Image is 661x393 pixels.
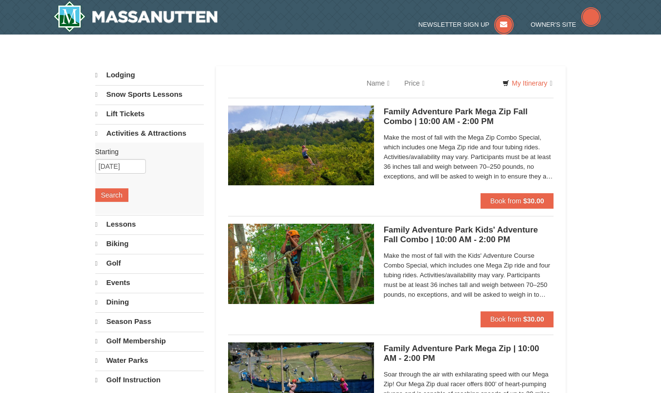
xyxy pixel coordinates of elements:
[496,76,558,90] a: My Itinerary
[95,105,204,123] a: Lift Tickets
[95,124,204,143] a: Activities & Attractions
[95,188,128,202] button: Search
[95,215,204,233] a: Lessons
[418,21,514,28] a: Newsletter Sign Up
[95,85,204,104] a: Snow Sports Lessons
[384,225,554,245] h5: Family Adventure Park Kids' Adventure Fall Combo | 10:00 AM - 2:00 PM
[95,254,204,272] a: Golf
[490,197,521,205] span: Book from
[95,371,204,389] a: Golf Instruction
[523,197,544,205] strong: $30.00
[481,311,554,327] button: Book from $30.00
[95,273,204,292] a: Events
[228,224,374,304] img: 6619925-37-774baaa7.jpg
[384,251,554,300] span: Make the most of fall with the Kids' Adventure Course Combo Special, which includes one Mega Zip ...
[54,1,218,32] img: Massanutten Resort Logo
[95,66,204,84] a: Lodging
[531,21,601,28] a: Owner's Site
[95,351,204,370] a: Water Parks
[490,315,521,323] span: Book from
[384,133,554,181] span: Make the most of fall with the Mega Zip Combo Special, which includes one Mega Zip ride and four ...
[95,332,204,350] a: Golf Membership
[359,73,397,93] a: Name
[228,106,374,185] img: 6619925-38-a1eef9ea.jpg
[54,1,218,32] a: Massanutten Resort
[95,293,204,311] a: Dining
[95,147,197,157] label: Starting
[95,312,204,331] a: Season Pass
[418,21,489,28] span: Newsletter Sign Up
[397,73,432,93] a: Price
[95,234,204,253] a: Biking
[523,315,544,323] strong: $30.00
[481,193,554,209] button: Book from $30.00
[384,344,554,363] h5: Family Adventure Park Mega Zip | 10:00 AM - 2:00 PM
[531,21,576,28] span: Owner's Site
[384,107,554,126] h5: Family Adventure Park Mega Zip Fall Combo | 10:00 AM - 2:00 PM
